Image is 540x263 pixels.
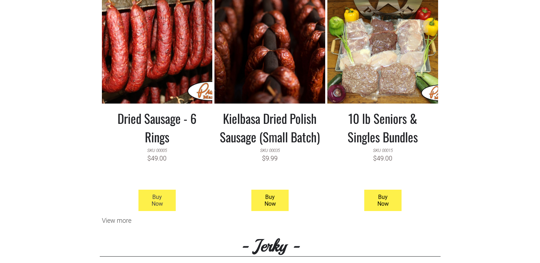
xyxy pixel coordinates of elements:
div: $49.00 [373,154,392,162]
h3: - Jerky - [100,235,441,257]
h3: Dried Sausage - 6 Rings [107,109,207,146]
a: Buy Now [251,190,289,211]
div: SKU 00005 [147,146,167,154]
div: SKU 00015 [373,146,393,154]
a: 10 lb Seniors & Singles Bundles SKU 00015 $49.00 [333,104,433,186]
a: Dried Sausage - 6 Rings SKU 00005 $49.00 [107,104,207,186]
div: $9.99 [262,154,278,162]
a: Buy Now [364,190,402,211]
div: $49.00 [147,154,167,162]
h3: Kielbasa Dried Polish Sausage (Small Batch) [220,109,320,146]
div: SKU 00035 [260,146,280,154]
span: Buy Now [252,190,288,211]
span: Buy Now [140,190,175,211]
a: Kielbasa Dried Polish Sausage (Small Batch) SKU 00035 $9.99 [220,104,320,186]
a: Buy Now [138,190,176,211]
div: View more [100,217,441,224]
h3: 10 lb Seniors & Singles Bundles [333,109,433,146]
span: Buy Now [365,190,400,211]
